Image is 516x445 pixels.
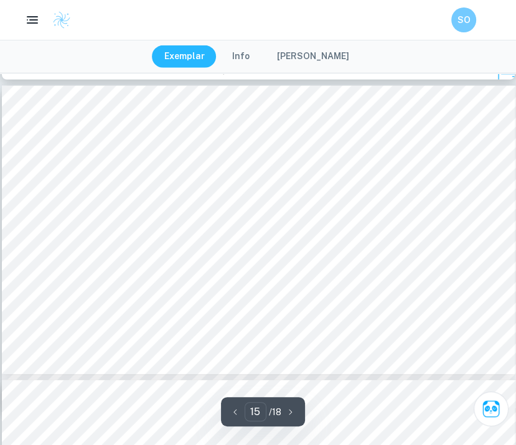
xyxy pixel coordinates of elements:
button: Ask Clai [474,391,509,426]
img: Clastify logo [52,11,71,29]
button: [PERSON_NAME] [265,45,362,68]
button: Exemplar [152,45,217,68]
h6: SO [457,13,471,27]
p: / 18 [269,405,281,419]
a: Clastify logo [45,11,71,29]
button: SO [451,7,476,32]
button: Info [220,45,262,68]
